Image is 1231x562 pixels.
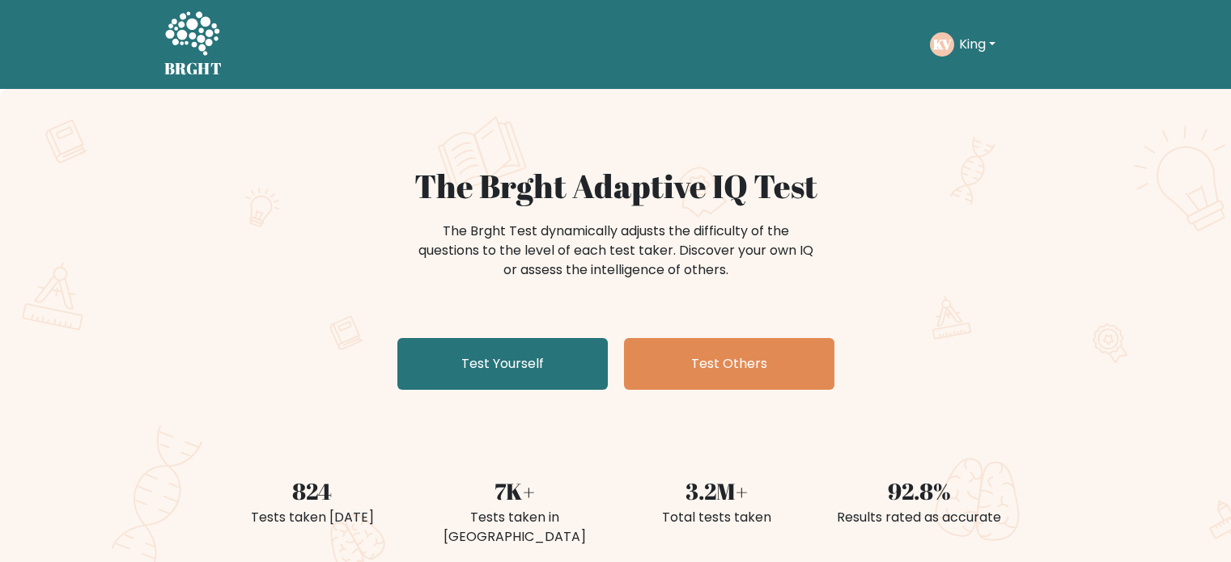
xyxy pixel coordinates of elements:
div: The Brght Test dynamically adjusts the difficulty of the questions to the level of each test take... [414,222,818,280]
h1: The Brght Adaptive IQ Test [221,167,1011,205]
div: 7K+ [423,474,606,508]
div: Tests taken [DATE] [221,508,404,527]
div: 3.2M+ [626,474,809,508]
div: 824 [221,474,404,508]
div: Tests taken in [GEOGRAPHIC_DATA] [423,508,606,547]
h5: BRGHT [164,59,223,78]
div: 92.8% [828,474,1011,508]
a: BRGHT [164,6,223,82]
a: Test Yourself [397,338,608,390]
text: KV [932,35,951,53]
div: Total tests taken [626,508,809,527]
button: King [954,34,1000,55]
a: Test Others [624,338,834,390]
div: Results rated as accurate [828,508,1011,527]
